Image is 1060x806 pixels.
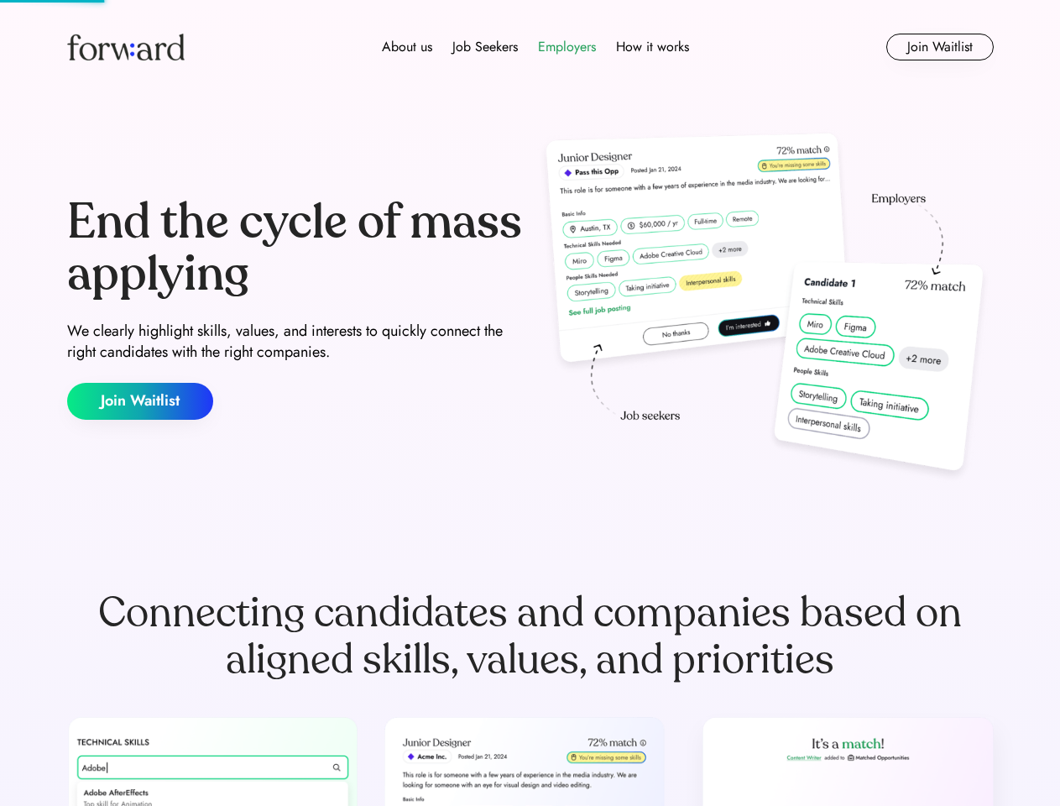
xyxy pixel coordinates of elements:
[616,37,689,57] div: How it works
[886,34,994,60] button: Join Waitlist
[452,37,518,57] div: Job Seekers
[537,128,994,489] img: hero-image.png
[67,383,213,420] button: Join Waitlist
[67,321,524,363] div: We clearly highlight skills, values, and interests to quickly connect the right candidates with t...
[382,37,432,57] div: About us
[538,37,596,57] div: Employers
[67,589,994,683] div: Connecting candidates and companies based on aligned skills, values, and priorities
[67,196,524,300] div: End the cycle of mass applying
[67,34,185,60] img: Forward logo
